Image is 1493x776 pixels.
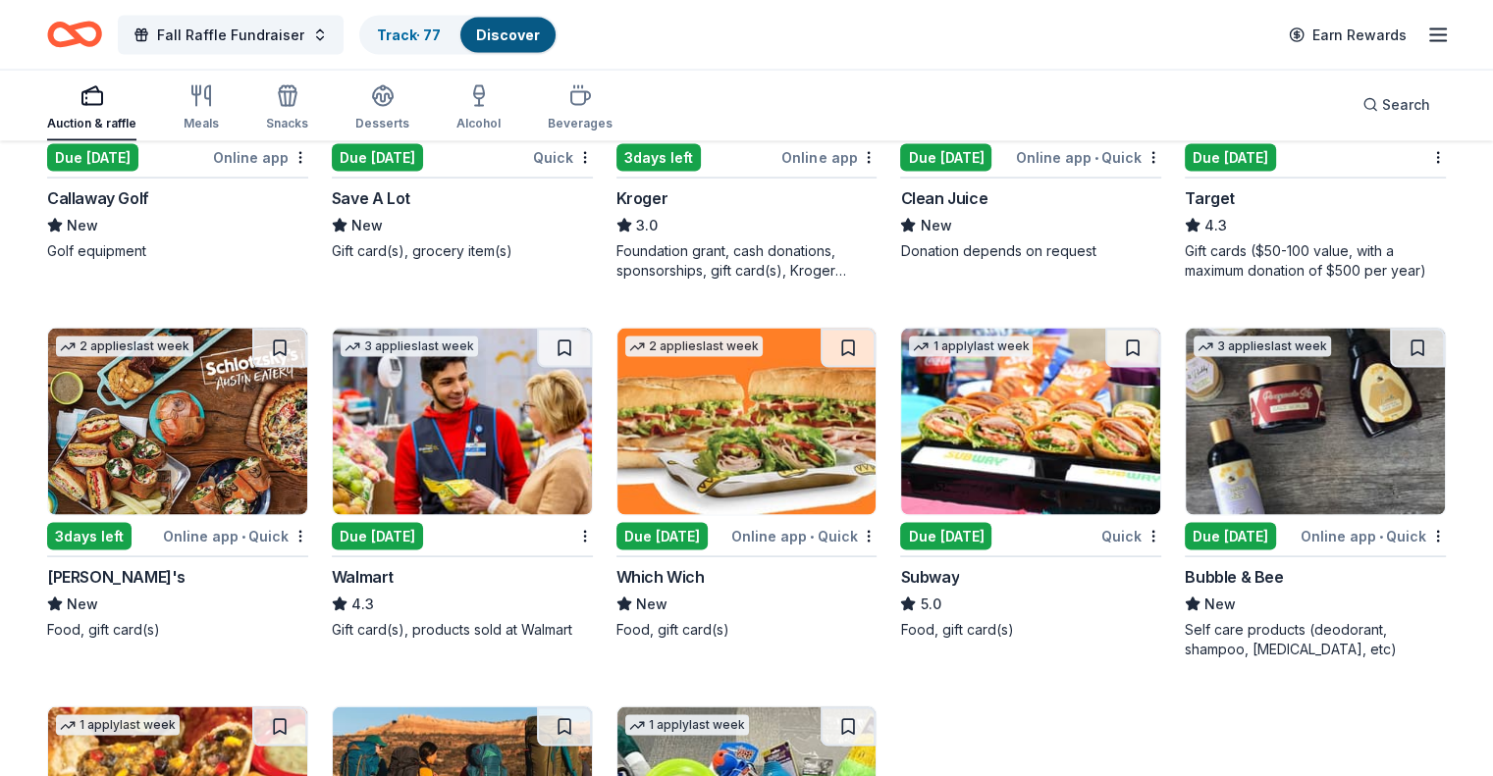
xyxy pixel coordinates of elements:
[47,523,132,550] div: 3 days left
[616,328,878,640] a: Image for Which Wich2 applieslast weekDue [DATE]Online app•QuickWhich WichNewFood, gift card(s)
[47,12,102,58] a: Home
[1382,93,1430,117] span: Search
[1185,186,1235,210] div: Target
[48,329,307,515] img: Image for Schlotzsky's
[456,116,501,131] div: Alcohol
[920,593,940,616] span: 5.0
[56,715,180,736] div: 1 apply last week
[351,214,383,237] span: New
[636,214,658,237] span: 3.0
[901,329,1160,515] img: Image for Subway
[1185,620,1446,659] div: Self care products (deodorant, shampoo, [MEDICAL_DATA], etc)
[332,241,593,261] div: Gift card(s), grocery item(s)
[636,593,667,616] span: New
[184,77,219,141] button: Meals
[213,145,308,170] div: Online app
[67,593,98,616] span: New
[163,524,308,548] div: Online app Quick
[616,620,878,640] div: Food, gift card(s)
[1094,150,1098,166] span: •
[351,593,374,616] span: 4.3
[56,336,193,357] div: 2 applies last week
[341,336,478,357] div: 3 applies last week
[548,116,613,131] div: Beverages
[47,328,308,640] a: Image for Schlotzsky's2 applieslast week3days leftOnline app•Quick[PERSON_NAME]'sNewFood, gift ca...
[332,620,593,640] div: Gift card(s), products sold at Walmart
[332,328,593,640] a: Image for Walmart3 applieslast weekDue [DATE]Walmart4.3Gift card(s), products sold at Walmart
[332,186,410,210] div: Save A Lot
[333,329,592,515] img: Image for Walmart
[47,241,308,261] div: Golf equipment
[909,336,1033,357] div: 1 apply last week
[476,26,540,43] a: Discover
[157,24,304,47] span: Fall Raffle Fundraiser
[456,77,501,141] button: Alcohol
[359,16,558,55] button: Track· 77Discover
[625,336,763,357] div: 2 applies last week
[616,144,701,172] div: 3 days left
[1101,524,1161,548] div: Quick
[184,116,219,131] div: Meals
[900,523,991,550] div: Due [DATE]
[1185,241,1446,281] div: Gift cards ($50-100 value, with a maximum donation of $500 per year)
[781,145,877,170] div: Online app
[332,565,394,589] div: Walmart
[900,241,1161,261] div: Donation depends on request
[1204,593,1236,616] span: New
[241,529,245,544] span: •
[355,77,409,141] button: Desserts
[810,529,814,544] span: •
[1194,336,1331,357] div: 3 applies last week
[332,523,423,550] div: Due [DATE]
[355,116,409,131] div: Desserts
[47,565,186,589] div: [PERSON_NAME]'s
[67,214,98,237] span: New
[1347,85,1446,125] button: Search
[548,77,613,141] button: Beverages
[616,523,708,550] div: Due [DATE]
[1204,214,1227,237] span: 4.3
[1185,565,1283,589] div: Bubble & Bee
[266,116,308,131] div: Snacks
[1186,329,1445,515] img: Image for Bubble & Bee
[118,16,344,55] button: Fall Raffle Fundraiser
[900,565,959,589] div: Subway
[900,144,991,172] div: Due [DATE]
[1185,144,1276,172] div: Due [DATE]
[1379,529,1383,544] span: •
[1301,524,1446,548] div: Online app Quick
[616,565,705,589] div: Which Wich
[900,328,1161,640] a: Image for Subway1 applylast weekDue [DATE]QuickSubway5.0Food, gift card(s)
[47,77,136,141] button: Auction & raffle
[625,715,749,736] div: 1 apply last week
[1185,523,1276,550] div: Due [DATE]
[900,620,1161,640] div: Food, gift card(s)
[920,214,951,237] span: New
[731,524,877,548] div: Online app Quick
[533,145,593,170] div: Quick
[1016,145,1161,170] div: Online app Quick
[266,77,308,141] button: Snacks
[900,186,987,210] div: Clean Juice
[617,329,877,515] img: Image for Which Wich
[332,144,423,172] div: Due [DATE]
[377,26,441,43] a: Track· 77
[47,116,136,131] div: Auction & raffle
[47,144,138,172] div: Due [DATE]
[47,620,308,640] div: Food, gift card(s)
[1277,18,1418,53] a: Earn Rewards
[616,186,668,210] div: Kroger
[616,241,878,281] div: Foundation grant, cash donations, sponsorships, gift card(s), Kroger products
[1185,328,1446,659] a: Image for Bubble & Bee3 applieslast weekDue [DATE]Online app•QuickBubble & BeeNewSelf care produc...
[47,186,149,210] div: Callaway Golf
